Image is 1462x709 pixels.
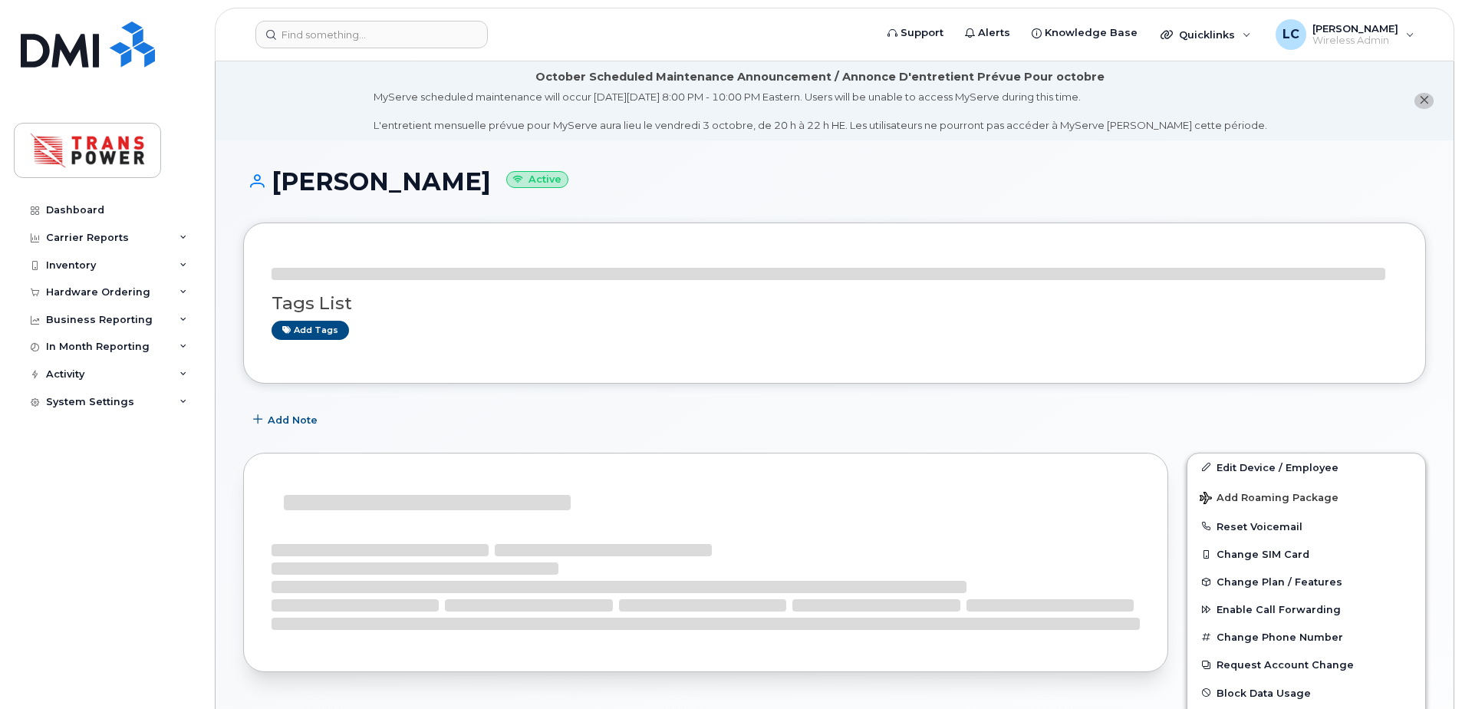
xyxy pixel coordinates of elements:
[1200,492,1339,506] span: Add Roaming Package
[535,69,1105,85] div: October Scheduled Maintenance Announcement / Annonce D'entretient Prévue Pour octobre
[272,321,349,340] a: Add tags
[1217,604,1341,615] span: Enable Call Forwarding
[272,294,1398,313] h3: Tags List
[1187,481,1425,513] button: Add Roaming Package
[268,413,318,427] span: Add Note
[506,171,568,189] small: Active
[1187,568,1425,595] button: Change Plan / Features
[1187,651,1425,678] button: Request Account Change
[243,168,1426,195] h1: [PERSON_NAME]
[1187,540,1425,568] button: Change SIM Card
[1187,453,1425,481] a: Edit Device / Employee
[1217,576,1342,588] span: Change Plan / Features
[1187,513,1425,540] button: Reset Voicemail
[1187,623,1425,651] button: Change Phone Number
[1414,93,1434,109] button: close notification
[1187,679,1425,707] button: Block Data Usage
[1187,595,1425,623] button: Enable Call Forwarding
[374,90,1267,133] div: MyServe scheduled maintenance will occur [DATE][DATE] 8:00 PM - 10:00 PM Eastern. Users will be u...
[243,407,331,434] button: Add Note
